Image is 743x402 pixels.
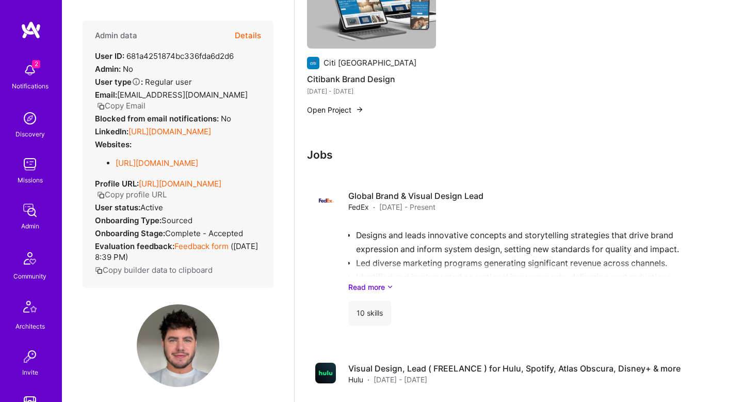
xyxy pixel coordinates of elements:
[379,202,435,212] span: [DATE] - Present
[387,282,393,292] i: icon ArrowDownSecondaryDark
[95,51,124,61] strong: User ID:
[12,81,49,91] div: Notifications
[117,90,248,100] span: [EMAIL_ADDRESS][DOMAIN_NAME]
[95,114,221,123] strong: Blocked from email notifications:
[97,100,146,111] button: Copy Email
[356,105,364,114] img: arrow-right
[374,374,427,385] span: [DATE] - [DATE]
[315,190,336,211] img: Company logo
[95,241,261,262] div: ( [DATE] 8:39 PM )
[13,271,46,282] div: Community
[18,246,42,271] img: Community
[15,321,45,332] div: Architects
[128,127,211,136] a: [URL][DOMAIN_NAME]
[95,228,165,238] strong: Onboarding Stage:
[20,108,40,129] img: discovery
[348,301,391,326] div: 10 skills
[307,72,436,86] h4: Citibank Brand Design
[95,113,231,124] div: No
[315,363,336,383] img: Company logo
[95,76,192,87] div: Regular user
[20,346,40,367] img: Invite
[97,189,167,200] button: Copy profile URL
[95,127,128,136] strong: LinkedIn:
[95,140,132,149] strong: Websites:
[348,282,701,292] a: Read more
[20,154,40,175] img: teamwork
[95,64,133,74] div: No
[348,202,369,212] span: FedEx
[116,158,198,168] a: [URL][DOMAIN_NAME]
[373,202,375,212] span: ·
[18,296,42,321] img: Architects
[20,200,40,221] img: admin teamwork
[95,215,161,225] strong: Onboarding Type:
[174,241,229,251] a: Feedback form
[367,374,369,385] span: ·
[95,77,143,87] strong: User type :
[95,90,117,100] strong: Email:
[95,31,137,40] h4: Admin data
[21,221,39,231] div: Admin
[235,21,261,51] button: Details
[165,228,243,238] span: Complete - Accepted
[15,129,45,140] div: Discovery
[95,241,174,251] strong: Evaluation feedback:
[32,60,40,68] span: 2
[161,215,192,225] span: sourced
[22,367,38,378] div: Invite
[95,51,234,61] div: 681a4251874bc336fda6d2d6
[307,148,709,161] h3: Jobs
[139,179,221,189] a: [URL][DOMAIN_NAME]
[324,57,416,68] div: Citi [GEOGRAPHIC_DATA]
[20,60,40,81] img: bell
[95,265,213,275] button: Copy builder data to clipboard
[348,374,363,385] span: Hulu
[348,190,483,202] h4: Global Brand & Visual Design Lead
[348,363,681,374] h4: Visual Design, Lead ( FREELANCE ) for Hulu, Spotify, Atlas Obscura, Disney+ & more
[95,203,140,212] strong: User status:
[97,191,105,199] i: icon Copy
[95,267,103,274] i: icon Copy
[21,21,41,39] img: logo
[137,304,219,387] img: User Avatar
[18,175,43,185] div: Missions
[95,64,121,74] strong: Admin:
[307,57,319,69] img: Company logo
[95,179,139,189] strong: Profile URL:
[97,102,105,110] i: icon Copy
[307,104,364,115] button: Open Project
[140,203,163,212] span: Active
[307,86,436,97] div: [DATE] - [DATE]
[132,77,141,86] i: Help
